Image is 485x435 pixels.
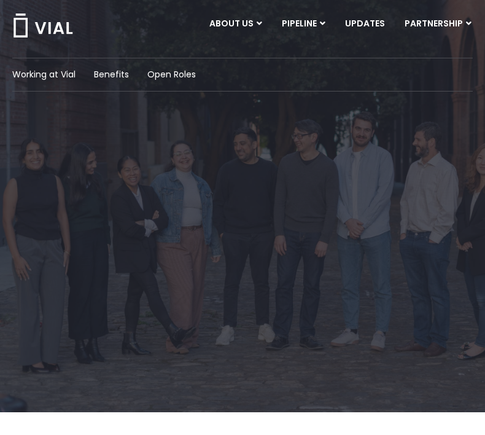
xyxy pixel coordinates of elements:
[147,68,196,81] a: Open Roles
[94,68,129,81] a: Benefits
[12,14,74,37] img: Vial Logo
[200,14,271,34] a: ABOUT USMenu Toggle
[12,68,76,81] a: Working at Vial
[335,14,394,34] a: UPDATES
[395,14,481,34] a: PARTNERSHIPMenu Toggle
[272,14,335,34] a: PIPELINEMenu Toggle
